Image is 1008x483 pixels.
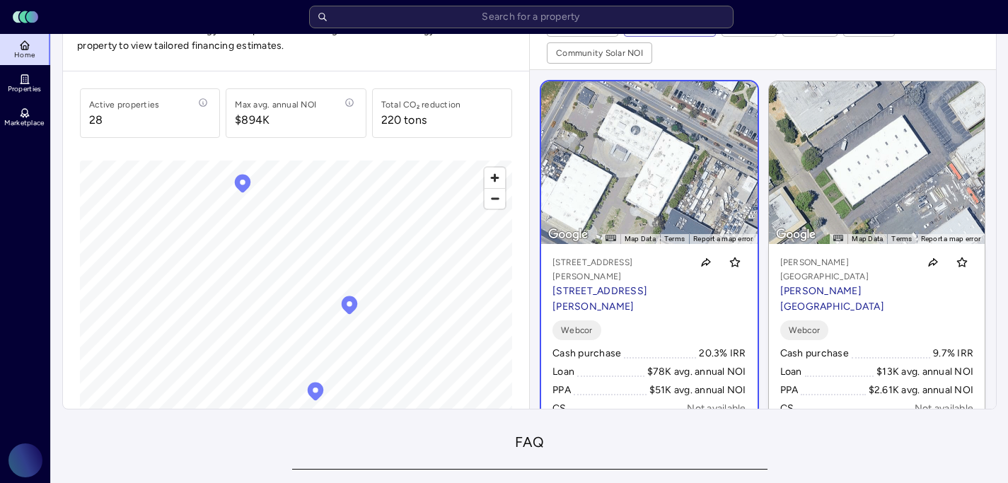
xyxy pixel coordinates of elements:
[687,401,746,417] div: Not available
[89,98,159,112] div: Active properties
[232,173,253,198] div: Map marker
[780,346,849,361] div: Cash purchase
[4,119,44,127] span: Marketplace
[915,401,973,417] div: Not available
[485,189,505,209] span: Zoom out
[649,383,746,398] div: $51K avg. annual NOI
[381,98,461,112] div: Total CO₂ reduction
[77,23,515,54] span: Welcome to the Lumen Energy marketplace for financing on-site clean energy. Click on a property t...
[485,188,505,209] button: Zoom out
[780,364,802,380] div: Loan
[769,81,985,428] a: Map[PERSON_NAME][GEOGRAPHIC_DATA][PERSON_NAME][GEOGRAPHIC_DATA]Toggle favoriteWebcorCash purchase...
[933,346,973,361] div: 9.7% IRR
[14,51,35,59] span: Home
[235,98,316,112] div: Max avg. annual NOI
[8,85,42,93] span: Properties
[780,255,913,284] p: [PERSON_NAME][GEOGRAPHIC_DATA]
[556,46,643,60] div: Community Solar NOI
[552,364,574,380] div: Loan
[552,401,567,417] div: CS
[381,112,427,129] div: 220 tons
[552,383,571,398] div: PPA
[780,383,799,398] div: PPA
[80,161,512,443] canvas: Map
[541,81,758,428] a: Map[STREET_ADDRESS][PERSON_NAME][STREET_ADDRESS][PERSON_NAME]Toggle favoriteWebcorCash purchase20...
[292,432,767,452] h2: FAQ
[548,43,651,63] button: Community Solar NOI
[780,284,913,315] p: [PERSON_NAME][GEOGRAPHIC_DATA]
[869,383,974,398] div: $2.61K avg. annual NOI
[552,284,685,315] p: [STREET_ADDRESS][PERSON_NAME]
[485,168,505,188] button: Zoom in
[89,112,159,129] span: 28
[780,401,794,417] div: CS
[561,323,593,337] span: Webcor
[552,255,685,284] p: [STREET_ADDRESS][PERSON_NAME]
[724,251,746,274] button: Toggle favorite
[951,251,973,274] button: Toggle favorite
[647,364,746,380] div: $78K avg. annual NOI
[789,323,821,337] span: Webcor
[309,6,734,28] input: Search for a property
[876,364,973,380] div: $13K avg. annual NOI
[339,294,360,320] div: Map marker
[699,346,746,361] div: 20.3% IRR
[552,346,621,361] div: Cash purchase
[235,112,316,129] span: $894K
[305,380,326,406] div: Map marker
